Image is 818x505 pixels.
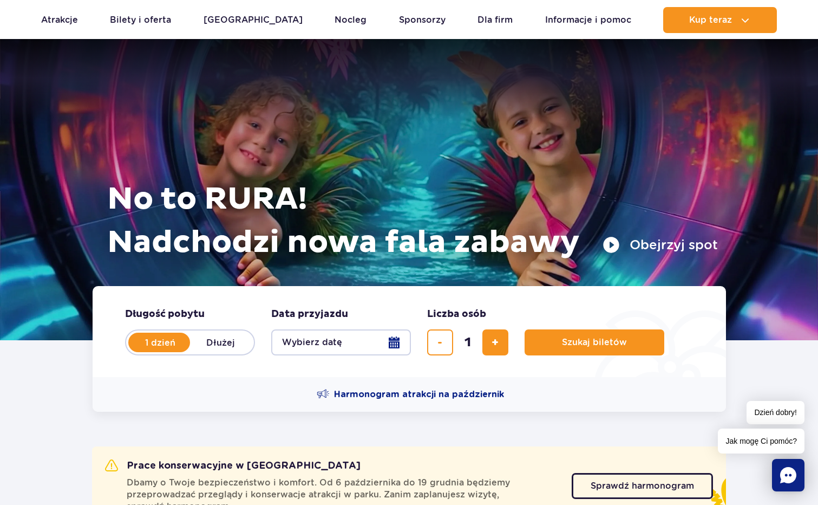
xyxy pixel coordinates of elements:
[271,329,411,355] button: Wybierz datę
[125,308,205,321] span: Długość pobytu
[562,338,627,347] span: Szukaj biletów
[591,482,694,490] span: Sprawdź harmonogram
[427,329,453,355] button: usuń bilet
[129,331,191,354] label: 1 dzień
[110,7,171,33] a: Bilety i oferta
[482,329,508,355] button: dodaj bilet
[334,389,504,400] span: Harmonogram atrakcji na październik
[427,308,486,321] span: Liczba osób
[190,331,252,354] label: Dłużej
[271,308,348,321] span: Data przyjazdu
[399,7,446,33] a: Sponsorzy
[772,459,804,491] div: Chat
[747,401,804,424] span: Dzień dobry!
[93,286,726,377] form: Planowanie wizyty w Park of Poland
[204,7,303,33] a: [GEOGRAPHIC_DATA]
[107,178,718,264] h1: No to RURA! Nadchodzi nowa fala zabawy
[41,7,78,33] a: Atrakcje
[525,329,664,355] button: Szukaj biletów
[455,329,481,355] input: liczba biletów
[689,15,732,25] span: Kup teraz
[105,459,361,472] h2: Prace konserwacyjne w [GEOGRAPHIC_DATA]
[572,473,713,499] a: Sprawdź harmonogram
[545,7,631,33] a: Informacje i pomoc
[317,388,504,401] a: Harmonogram atrakcji na październik
[663,7,777,33] button: Kup teraz
[477,7,513,33] a: Dla firm
[718,429,804,454] span: Jak mogę Ci pomóc?
[603,236,718,254] button: Obejrzyj spot
[335,7,367,33] a: Nocleg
